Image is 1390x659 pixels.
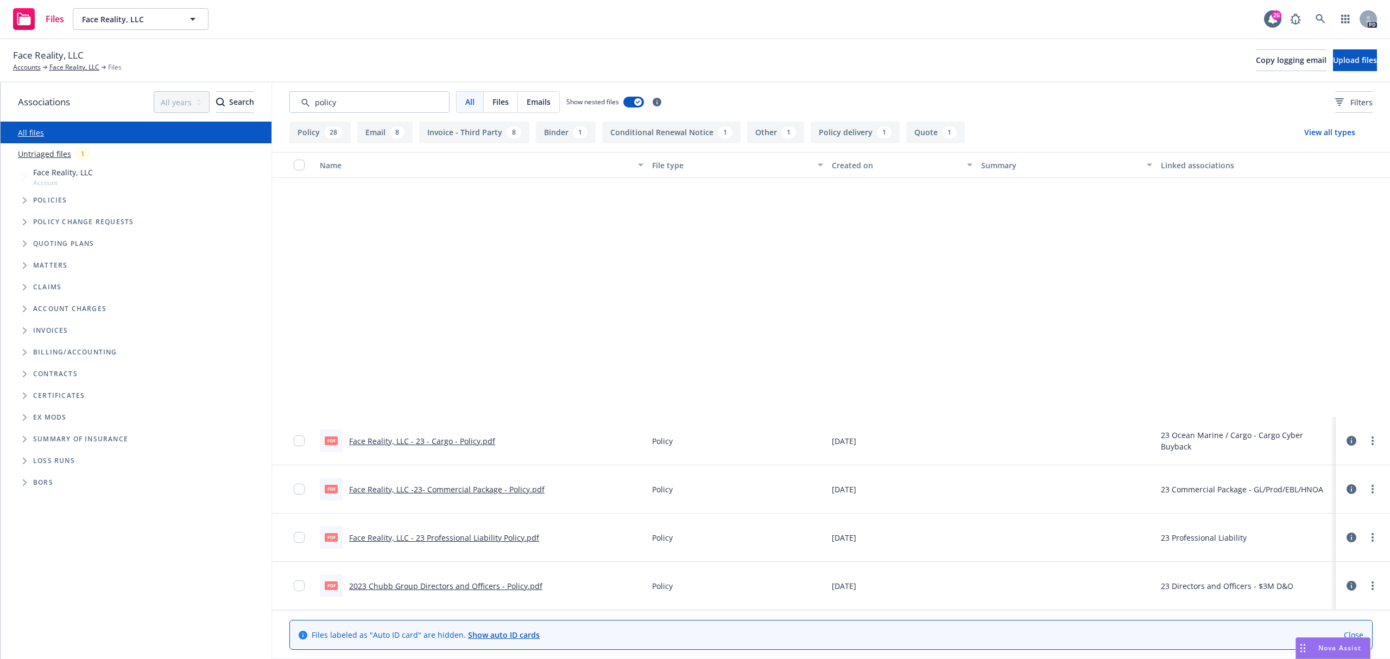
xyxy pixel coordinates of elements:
[1161,429,1331,452] div: 23 Ocean Marine / Cargo - Cargo Cyber Buyback
[33,371,78,377] span: Contracts
[294,435,305,446] input: Toggle Row Selected
[507,126,521,138] div: 8
[527,96,551,107] span: Emails
[573,126,587,138] div: 1
[216,98,225,106] svg: Search
[46,15,64,23] span: Files
[9,4,68,34] a: Files
[468,630,540,640] a: Show auto ID cards
[1333,55,1377,65] span: Upload files
[492,96,509,107] span: Files
[320,160,631,171] div: Name
[536,122,596,143] button: Binder
[289,91,450,113] input: Search by keyword...
[1296,638,1310,658] div: Drag to move
[18,128,44,138] a: All files
[1161,580,1293,592] div: 23 Directors and Officers - $3M D&O
[216,92,254,112] div: Search
[718,126,732,138] div: 1
[1296,637,1370,659] button: Nova Assist
[602,122,741,143] button: Conditional Renewal Notice
[33,327,68,334] span: Invoices
[1318,643,1361,652] span: Nova Assist
[33,306,106,312] span: Account charges
[294,484,305,495] input: Toggle Row Selected
[325,581,338,590] span: pdf
[33,414,66,421] span: Ex Mods
[942,126,957,138] div: 1
[294,160,305,170] input: Select all
[33,219,134,225] span: Policy change requests
[325,533,338,541] span: pdf
[75,148,90,160] div: 1
[1366,579,1379,592] a: more
[349,436,495,446] a: Face Reality, LLC - 23 - Cargo - Policy.pdf
[1344,629,1363,641] a: Close
[108,62,122,72] span: Files
[977,152,1156,178] button: Summary
[811,122,900,143] button: Policy delivery
[33,167,93,178] span: Face Reality, LLC
[349,533,539,543] a: Face Reality, LLC - 23 Professional Liability Policy.pdf
[419,122,529,143] button: Invoice - Third Party
[1161,160,1331,171] div: Linked associations
[1287,122,1373,143] button: View all types
[1,164,271,341] div: Tree Example
[877,126,892,138] div: 1
[349,581,542,591] a: 2023 Chubb Group Directors and Officers - Policy.pdf
[33,436,128,442] span: Summary of insurance
[33,479,53,486] span: BORs
[13,48,84,62] span: Face Reality, LLC
[324,126,343,138] div: 28
[832,580,856,592] span: [DATE]
[73,8,208,30] button: Face Reality, LLC
[216,91,254,113] button: SearchSearch
[18,95,70,109] span: Associations
[1256,55,1326,65] span: Copy logging email
[832,484,856,495] span: [DATE]
[49,62,99,72] a: Face Reality, LLC
[294,580,305,591] input: Toggle Row Selected
[33,240,94,247] span: Quoting plans
[33,178,93,187] span: Account
[1335,97,1373,108] span: Filters
[566,97,619,106] span: Show nested files
[1350,97,1373,108] span: Filters
[13,62,41,72] a: Accounts
[33,392,85,399] span: Certificates
[1335,91,1373,113] button: Filters
[832,532,856,543] span: [DATE]
[33,284,61,290] span: Claims
[1310,8,1331,30] a: Search
[33,349,117,356] span: Billing/Accounting
[315,152,648,178] button: Name
[1285,8,1306,30] a: Report a Bug
[1,341,271,493] div: Folder Tree Example
[1335,8,1356,30] a: Switch app
[832,160,961,171] div: Created on
[82,14,176,25] span: Face Reality, LLC
[747,122,804,143] button: Other
[390,126,405,138] div: 8
[652,435,673,447] span: Policy
[294,532,305,543] input: Toggle Row Selected
[18,148,71,160] a: Untriaged files
[312,629,540,641] span: Files labeled as "Auto ID card" are hidden.
[33,197,67,204] span: Policies
[1366,483,1379,496] a: more
[832,435,856,447] span: [DATE]
[1161,532,1247,543] div: 23 Professional Liability
[981,160,1140,171] div: Summary
[906,122,965,143] button: Quote
[289,122,351,143] button: Policy
[33,458,75,464] span: Loss Runs
[1366,434,1379,447] a: more
[652,532,673,543] span: Policy
[1256,49,1326,71] button: Copy logging email
[652,580,673,592] span: Policy
[325,436,338,445] span: pdf
[1157,152,1336,178] button: Linked associations
[1366,531,1379,544] a: more
[1161,484,1323,495] div: 23 Commercial Package - GL/Prod/EBL/HNOA
[357,122,413,143] button: Email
